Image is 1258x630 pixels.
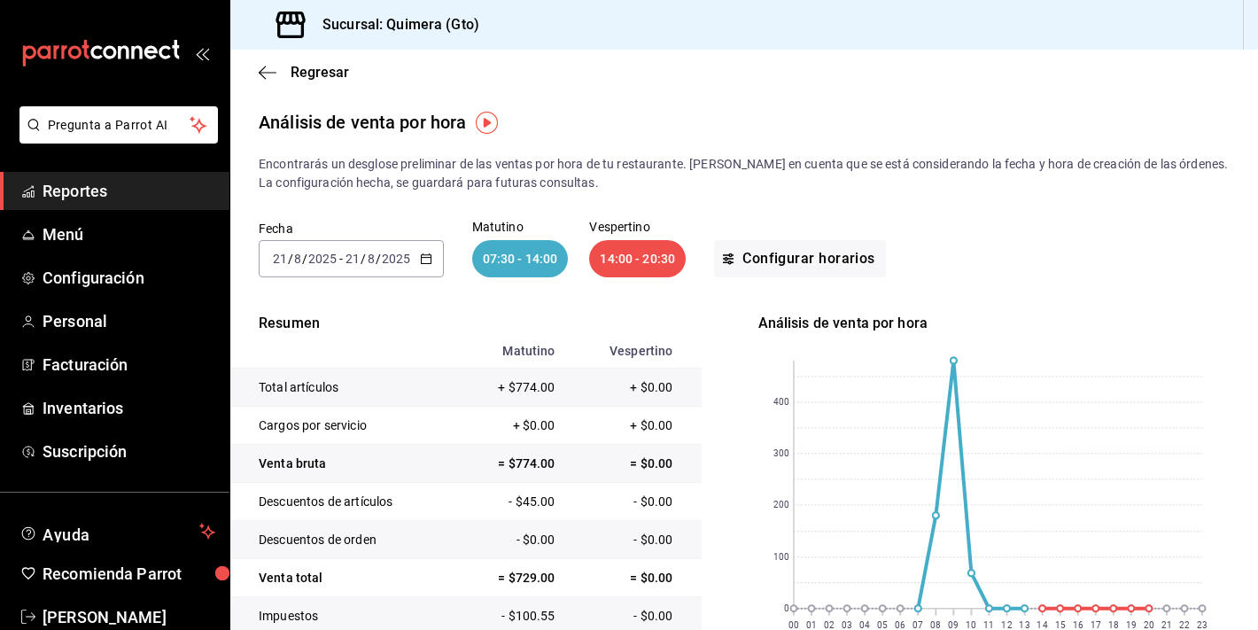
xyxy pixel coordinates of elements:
[1037,620,1047,630] text: 14
[1161,620,1172,630] text: 21
[476,112,498,134] img: Tooltip marker
[859,620,870,630] text: 04
[983,620,994,630] text: 11
[1001,620,1012,630] text: 12
[230,559,462,597] td: Venta total
[912,620,923,630] text: 07
[230,483,462,521] td: Descuentos de artículos
[43,396,215,420] span: Inventarios
[43,309,215,333] span: Personal
[714,240,886,277] button: Configurar horarios
[259,109,466,136] div: Análisis de venta por hora
[43,605,215,629] span: [PERSON_NAME]
[966,620,976,630] text: 10
[565,483,702,521] td: - $0.00
[565,407,702,445] td: + $0.00
[877,620,888,630] text: 05
[1072,620,1083,630] text: 16
[230,407,462,445] td: Cargos por servicio
[773,501,788,510] text: 200
[345,252,361,266] input: --
[783,604,788,614] text: 0
[302,252,307,266] span: /
[565,334,702,369] th: Vespertino
[361,252,366,266] span: /
[1091,620,1101,630] text: 17
[788,620,798,630] text: 00
[462,369,564,407] td: + $774.00
[381,252,411,266] input: ----
[43,222,215,246] span: Menú
[43,521,192,542] span: Ayuda
[462,445,564,483] td: = $774.00
[1108,620,1119,630] text: 18
[462,407,564,445] td: + $0.00
[565,445,702,483] td: = $0.00
[48,116,190,135] span: Pregunta a Parrot AI
[462,483,564,521] td: - $45.00
[308,14,479,35] h3: Sucursal: Quimera (Gto)
[259,64,349,81] button: Regresar
[1179,620,1190,630] text: 22
[19,106,218,144] button: Pregunta a Parrot AI
[230,369,462,407] td: Total artículos
[462,521,564,559] td: - $0.00
[230,313,702,334] p: Resumen
[462,334,564,369] th: Matutino
[43,439,215,463] span: Suscripción
[43,266,215,290] span: Configuración
[842,620,852,630] text: 03
[824,620,835,630] text: 02
[293,252,302,266] input: --
[758,313,1230,334] div: Análisis de venta por hora
[307,252,338,266] input: ----
[230,521,462,559] td: Descuentos de orden
[773,449,788,459] text: 300
[565,559,702,597] td: = $0.00
[367,252,376,266] input: --
[43,562,215,586] span: Recomienda Parrot
[805,620,816,630] text: 01
[930,620,941,630] text: 08
[259,222,444,235] label: Fecha
[230,445,462,483] td: Venta bruta
[589,221,686,233] p: Vespertino
[195,46,209,60] button: open_drawer_menu
[291,64,349,81] span: Regresar
[259,155,1230,192] p: Encontrarás un desglose preliminar de las ventas por hora de tu restaurante. [PERSON_NAME] en cue...
[288,252,293,266] span: /
[462,559,564,597] td: = $729.00
[272,252,288,266] input: --
[43,179,215,203] span: Reportes
[565,369,702,407] td: + $0.00
[1144,620,1154,630] text: 20
[472,221,569,233] p: Matutino
[472,240,569,277] div: 07:30 - 14:00
[43,353,215,377] span: Facturación
[589,240,686,277] div: 14:00 - 20:30
[1126,620,1137,630] text: 19
[12,128,218,147] a: Pregunta a Parrot AI
[773,398,788,408] text: 400
[565,521,702,559] td: - $0.00
[339,252,343,266] span: -
[773,553,788,563] text: 100
[1054,620,1065,630] text: 15
[948,620,959,630] text: 09
[1197,620,1208,630] text: 23
[376,252,381,266] span: /
[1019,620,1029,630] text: 13
[895,620,905,630] text: 06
